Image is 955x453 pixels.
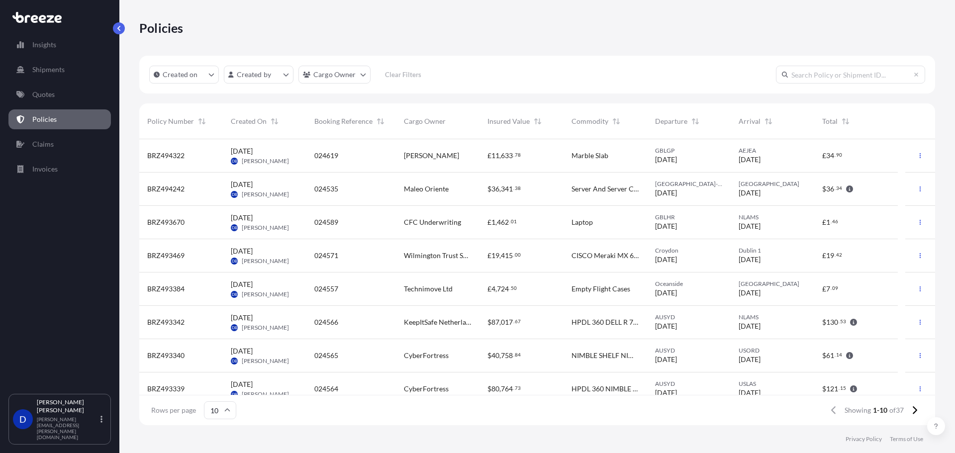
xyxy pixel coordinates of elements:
[231,279,253,289] span: [DATE]
[835,186,836,190] span: .
[739,180,806,188] span: [GEOGRAPHIC_DATA]
[487,116,530,126] span: Insured Value
[151,405,196,415] span: Rows per page
[515,153,521,157] span: 78
[499,252,501,259] span: ,
[404,384,449,394] span: CyberFortress
[231,116,267,126] span: Created On
[501,352,513,359] span: 758
[822,352,826,359] span: $
[242,324,289,332] span: [PERSON_NAME]
[655,116,687,126] span: Departure
[572,251,639,261] span: CISCO Meraki MX 68 C 9500 24 Y 4 C Isr 1100 X 4 G CISCO Meraki MS 120 Vedge 100 B ACM 7008 2
[499,352,501,359] span: ,
[499,385,501,392] span: ,
[314,217,338,227] span: 024589
[314,184,338,194] span: 024535
[739,280,806,288] span: [GEOGRAPHIC_DATA]
[487,285,491,292] span: £
[826,219,830,226] span: 1
[515,386,521,390] span: 73
[314,384,338,394] span: 024564
[840,115,852,127] button: Sort
[375,115,386,127] button: Sort
[739,255,761,265] span: [DATE]
[839,320,840,323] span: .
[826,352,834,359] span: 61
[501,252,513,259] span: 415
[232,356,237,366] span: DB
[404,116,446,126] span: Cargo Owner
[890,435,923,443] a: Terms of Use
[231,213,253,223] span: [DATE]
[147,251,185,261] span: BRZ493469
[497,219,509,226] span: 462
[232,323,237,333] span: DB
[822,116,838,126] span: Total
[572,184,639,194] span: Server And Server Cabinet
[147,116,194,126] span: Policy Number
[655,280,723,288] span: Oceanside
[8,159,111,179] a: Invoices
[501,152,513,159] span: 633
[269,115,281,127] button: Sort
[513,153,514,157] span: .
[513,320,514,323] span: .
[831,220,832,223] span: .
[242,224,289,232] span: [PERSON_NAME]
[826,152,834,159] span: 34
[655,213,723,221] span: GBLHR
[572,317,639,327] span: HPDL 360 DELL R 740 DELL MD 1400
[499,152,501,159] span: ,
[32,114,57,124] p: Policies
[515,186,521,190] span: 38
[739,188,761,198] span: [DATE]
[314,151,338,161] span: 024619
[515,320,521,323] span: 67
[314,317,338,327] span: 024566
[572,217,593,227] span: Laptop
[147,184,185,194] span: BRZ494242
[655,147,723,155] span: GBLGP
[826,385,838,392] span: 121
[147,351,185,361] span: BRZ493340
[314,284,338,294] span: 024557
[572,151,608,161] span: Marble Slab
[840,386,846,390] span: 15
[298,66,371,84] button: cargoOwner Filter options
[499,319,501,326] span: ,
[314,251,338,261] span: 024571
[826,319,838,326] span: 130
[232,156,237,166] span: DB
[231,180,253,189] span: [DATE]
[487,219,491,226] span: £
[826,185,834,192] span: 36
[491,219,495,226] span: 1
[513,386,514,390] span: .
[832,286,838,290] span: 09
[572,351,639,361] span: NIMBLE SHELF NIMBLE AF
[499,185,501,192] span: ,
[836,353,842,357] span: 14
[822,285,826,292] span: £
[242,157,289,165] span: [PERSON_NAME]
[739,388,761,398] span: [DATE]
[242,257,289,265] span: [PERSON_NAME]
[832,220,838,223] span: 46
[509,220,510,223] span: .
[491,385,499,392] span: 80
[572,116,608,126] span: Commodity
[139,20,184,36] p: Policies
[532,115,544,127] button: Sort
[513,253,514,257] span: .
[501,385,513,392] span: 764
[655,380,723,388] span: AUSYD
[32,65,65,75] p: Shipments
[491,352,499,359] span: 40
[404,351,449,361] span: CyberFortress
[822,385,826,392] span: $
[572,384,639,394] span: HPDL 360 NIMBLE SHELF NIMBLE HF 40 HPDL 360
[655,321,677,331] span: [DATE]
[495,219,497,226] span: ,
